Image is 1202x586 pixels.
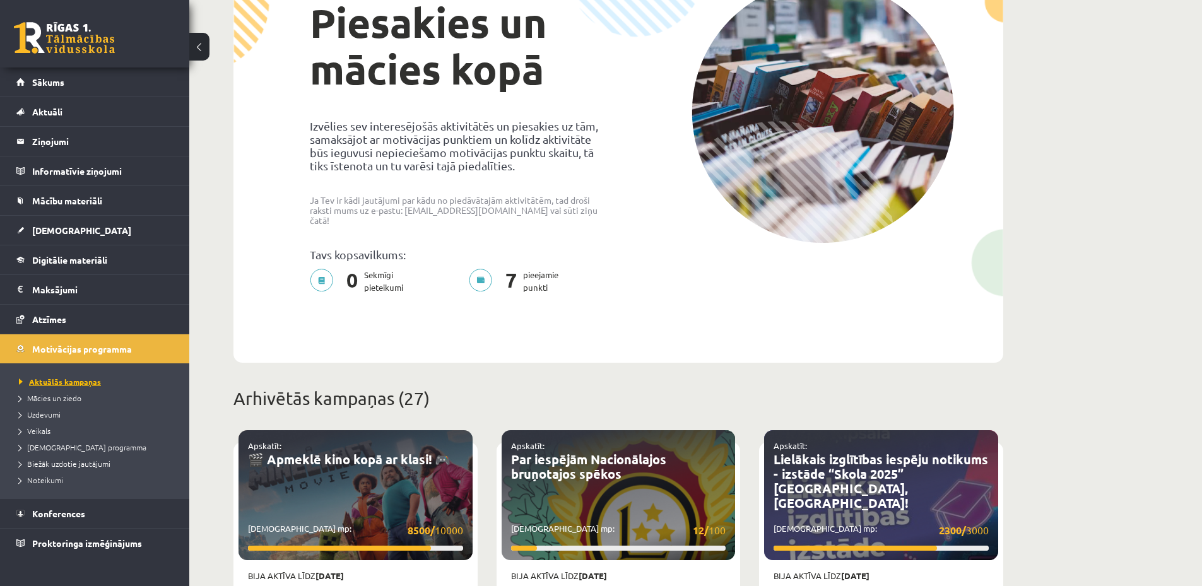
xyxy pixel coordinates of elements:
[16,305,174,334] a: Atzīmes
[19,442,146,452] span: [DEMOGRAPHIC_DATA] programma
[32,508,85,519] span: Konferences
[32,156,174,185] legend: Informatīvie ziņojumi
[32,254,107,266] span: Digitālie materiāli
[19,475,63,485] span: Noteikumi
[19,425,177,437] a: Veikals
[939,524,966,537] strong: 2300/
[248,522,463,538] p: [DEMOGRAPHIC_DATA] mp:
[32,195,102,206] span: Mācību materiāli
[19,409,61,419] span: Uzdevumi
[248,451,451,467] a: 🎬 Apmeklē kino kopā ar klasi! 🎮
[16,156,174,185] a: Informatīvie ziņojumi
[19,459,110,469] span: Biežāk uzdotie jautājumi
[16,529,174,558] a: Proktoringa izmēģinājums
[16,216,174,245] a: [DEMOGRAPHIC_DATA]
[693,522,726,538] span: 100
[579,570,607,581] strong: [DATE]
[32,127,174,156] legend: Ziņojumi
[32,314,66,325] span: Atzīmes
[315,570,344,581] strong: [DATE]
[19,376,177,387] a: Aktuālās kampaņas
[693,524,709,537] strong: 12/
[248,440,281,451] a: Apskatīt:
[19,458,177,469] a: Biežāk uzdotie jautājumi
[32,537,142,549] span: Proktoringa izmēģinājums
[310,248,609,261] p: Tavs kopsavilkums:
[841,570,869,581] strong: [DATE]
[310,195,609,225] p: Ja Tev ir kādi jautājumi par kādu no piedāvātajām aktivitātēm, tad droši raksti mums uz e-pastu: ...
[233,385,1003,412] p: Arhivētās kampaņas (27)
[19,393,81,403] span: Mācies un ziedo
[32,106,62,117] span: Aktuāli
[408,522,463,538] span: 10000
[511,570,726,582] p: Bija aktīva līdz
[939,522,989,538] span: 3000
[19,442,177,453] a: [DEMOGRAPHIC_DATA] programma
[16,97,174,126] a: Aktuāli
[19,392,177,404] a: Mācies un ziedo
[19,377,101,387] span: Aktuālās kampaņas
[16,245,174,274] a: Digitālie materiāli
[14,22,115,54] a: Rīgas 1. Tālmācības vidusskola
[16,499,174,528] a: Konferences
[499,269,523,294] span: 7
[32,343,132,355] span: Motivācijas programma
[511,440,545,451] a: Apskatīt:
[19,474,177,486] a: Noteikumi
[340,269,364,294] span: 0
[310,269,411,294] p: Sekmīgi pieteikumi
[19,426,50,436] span: Veikals
[408,524,435,537] strong: 8500/
[774,522,989,538] p: [DEMOGRAPHIC_DATA] mp:
[16,334,174,363] a: Motivācijas programma
[16,67,174,97] a: Sākums
[16,127,174,156] a: Ziņojumi
[774,440,807,451] a: Apskatīt:
[511,451,666,482] a: Par iespējām Nacionālajos bruņotajos spēkos
[19,409,177,420] a: Uzdevumi
[469,269,566,294] p: pieejamie punkti
[248,570,463,582] p: Bija aktīva līdz
[32,225,131,236] span: [DEMOGRAPHIC_DATA]
[32,76,64,88] span: Sākums
[16,186,174,215] a: Mācību materiāli
[16,275,174,304] a: Maksājumi
[32,275,174,304] legend: Maksājumi
[774,570,989,582] p: Bija aktīva līdz
[310,119,609,172] p: Izvēlies sev interesējošās aktivitātēs un piesakies uz tām, samaksājot ar motivācijas punktiem un...
[774,451,988,511] a: Lielākais izglītības iespēju notikums - izstāde “Skola 2025” [GEOGRAPHIC_DATA], [GEOGRAPHIC_DATA]!
[511,522,726,538] p: [DEMOGRAPHIC_DATA] mp:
